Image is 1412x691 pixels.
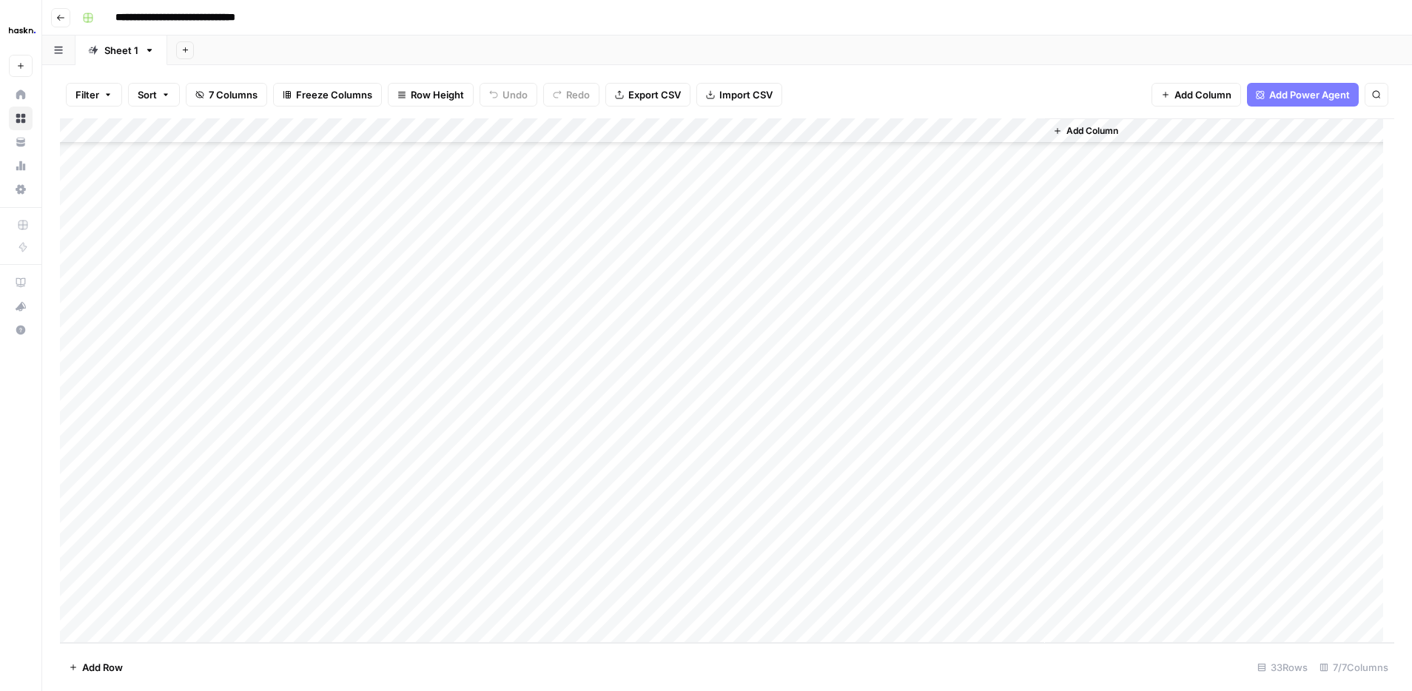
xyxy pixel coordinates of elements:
[9,154,33,178] a: Usage
[628,87,681,102] span: Export CSV
[9,318,33,342] button: Help + Support
[9,17,36,44] img: Haskn Logo
[75,36,167,65] a: Sheet 1
[9,294,33,318] button: What's new?
[605,83,690,107] button: Export CSV
[82,660,123,675] span: Add Row
[186,83,267,107] button: 7 Columns
[502,87,528,102] span: Undo
[719,87,773,102] span: Import CSV
[1269,87,1350,102] span: Add Power Agent
[9,178,33,201] a: Settings
[75,87,99,102] span: Filter
[273,83,382,107] button: Freeze Columns
[480,83,537,107] button: Undo
[1152,83,1241,107] button: Add Column
[9,83,33,107] a: Home
[1066,124,1118,138] span: Add Column
[10,295,32,317] div: What's new?
[9,107,33,130] a: Browse
[1314,655,1394,679] div: 7/7 Columns
[1247,83,1359,107] button: Add Power Agent
[9,130,33,154] a: Your Data
[9,271,33,294] a: AirOps Academy
[696,83,782,107] button: Import CSV
[209,87,258,102] span: 7 Columns
[60,655,132,679] button: Add Row
[1174,87,1231,102] span: Add Column
[543,83,599,107] button: Redo
[411,87,464,102] span: Row Height
[104,43,138,58] div: Sheet 1
[388,83,474,107] button: Row Height
[1047,121,1124,141] button: Add Column
[9,12,33,49] button: Workspace: Haskn
[138,87,157,102] span: Sort
[566,87,590,102] span: Redo
[296,87,372,102] span: Freeze Columns
[1251,655,1314,679] div: 33 Rows
[66,83,122,107] button: Filter
[128,83,180,107] button: Sort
